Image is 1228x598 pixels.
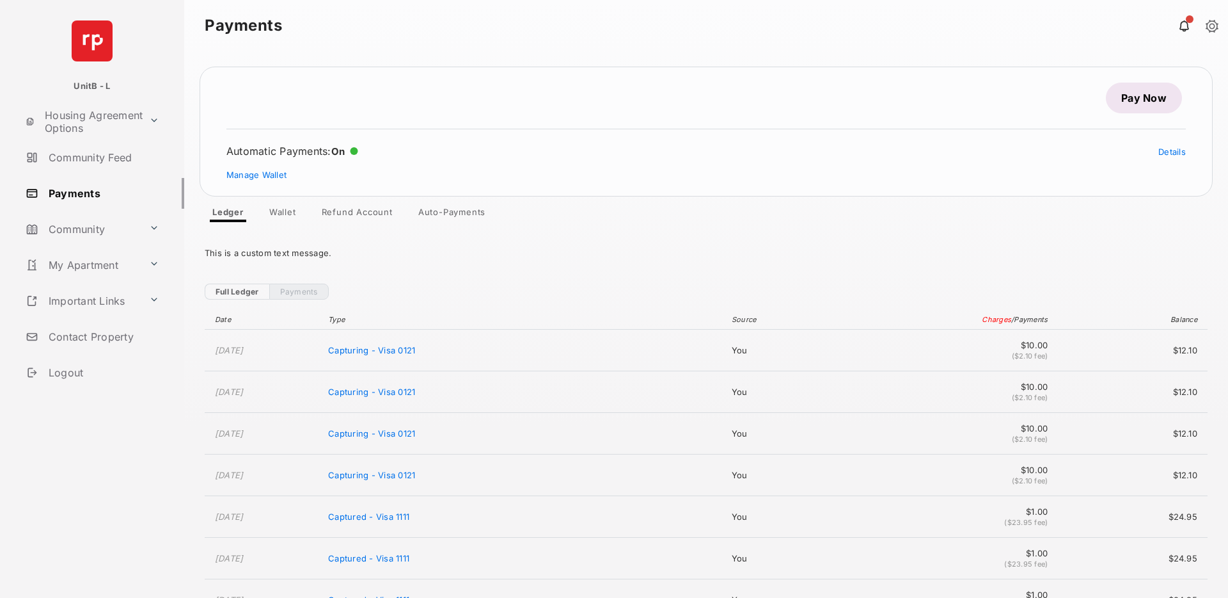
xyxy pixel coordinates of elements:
[856,465,1048,475] span: $10.00
[215,345,244,355] time: [DATE]
[20,178,184,209] a: Payments
[1012,393,1048,402] span: ($2.10 fee)
[725,413,850,455] td: You
[20,142,184,173] a: Community Feed
[205,18,282,33] strong: Payments
[1158,147,1186,157] a: Details
[1012,476,1048,485] span: ($2.10 fee)
[259,207,306,222] a: Wallet
[215,470,244,480] time: [DATE]
[328,512,409,522] span: Captured - Visa 1111
[1054,330,1208,371] td: $12.10
[328,345,415,355] span: Capturing - Visa 0121
[1004,518,1048,527] span: ($23.95 fee)
[20,321,184,352] a: Contact Property
[1054,455,1208,496] td: $12.10
[215,428,244,439] time: [DATE]
[205,238,1208,268] div: This is a custom text message.
[982,315,1011,324] span: Charges
[856,382,1048,392] span: $10.00
[856,340,1048,350] span: $10.00
[20,106,144,137] a: Housing Agreement Options
[202,207,254,222] a: Ledger
[1054,310,1208,330] th: Balance
[856,548,1048,558] span: $1.00
[1004,560,1048,569] span: ($23.95 fee)
[311,207,403,222] a: Refund Account
[322,310,725,330] th: Type
[215,387,244,397] time: [DATE]
[856,423,1048,433] span: $10.00
[20,250,144,280] a: My Apartment
[328,428,415,439] span: Capturing - Visa 0121
[328,553,409,563] span: Captured - Visa 1111
[331,145,345,158] span: On
[269,284,329,300] a: Payments
[20,214,144,245] a: Community
[205,284,269,300] a: Full Ledger
[328,387,415,397] span: Capturing - Visa 0121
[856,506,1048,517] span: $1.00
[20,286,144,316] a: Important Links
[725,330,850,371] td: You
[725,496,850,538] td: You
[1011,315,1048,324] span: / Payments
[226,145,358,158] div: Automatic Payments :
[725,371,850,413] td: You
[725,538,850,579] td: You
[20,357,184,388] a: Logout
[226,170,287,180] a: Manage Wallet
[72,20,113,61] img: svg+xml;base64,PHN2ZyB4bWxucz0iaHR0cDovL3d3dy53My5vcmcvMjAwMC9zdmciIHdpZHRoPSI2NCIgaGVpZ2h0PSI2NC...
[725,455,850,496] td: You
[74,80,110,93] p: UnitB - L
[1012,435,1048,444] span: ($2.10 fee)
[1054,496,1208,538] td: $24.95
[408,207,496,222] a: Auto-Payments
[205,310,322,330] th: Date
[1054,538,1208,579] td: $24.95
[215,512,244,522] time: [DATE]
[1012,352,1048,360] span: ($2.10 fee)
[1054,371,1208,413] td: $12.10
[1054,413,1208,455] td: $12.10
[328,470,415,480] span: Capturing - Visa 0121
[725,310,850,330] th: Source
[215,553,244,563] time: [DATE]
